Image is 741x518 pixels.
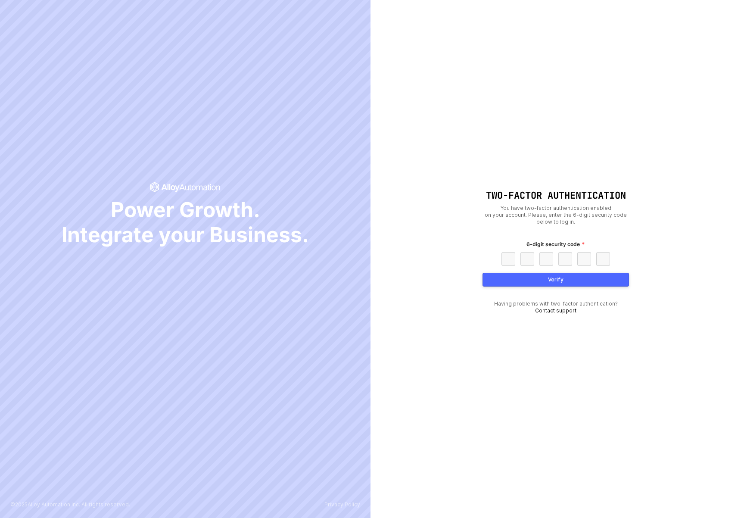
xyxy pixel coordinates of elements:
div: You have two-factor authentication enabled on your account. Please, enter the 6-digit security co... [483,205,629,225]
button: Verify [483,273,629,287]
span: Power Growth. Integrate your Business. [62,197,309,247]
p: © 2025 Alloy Automation Inc. All rights reserved. [10,502,130,508]
a: Contact support [535,307,576,314]
label: 6-digit security code [526,240,585,249]
h1: Two-Factor Authentication [483,190,629,201]
a: Privacy Policy [324,502,360,508]
div: Having problems with two-factor authentication? [483,300,629,314]
div: Verify [548,276,564,283]
span: icon-success [150,182,221,192]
